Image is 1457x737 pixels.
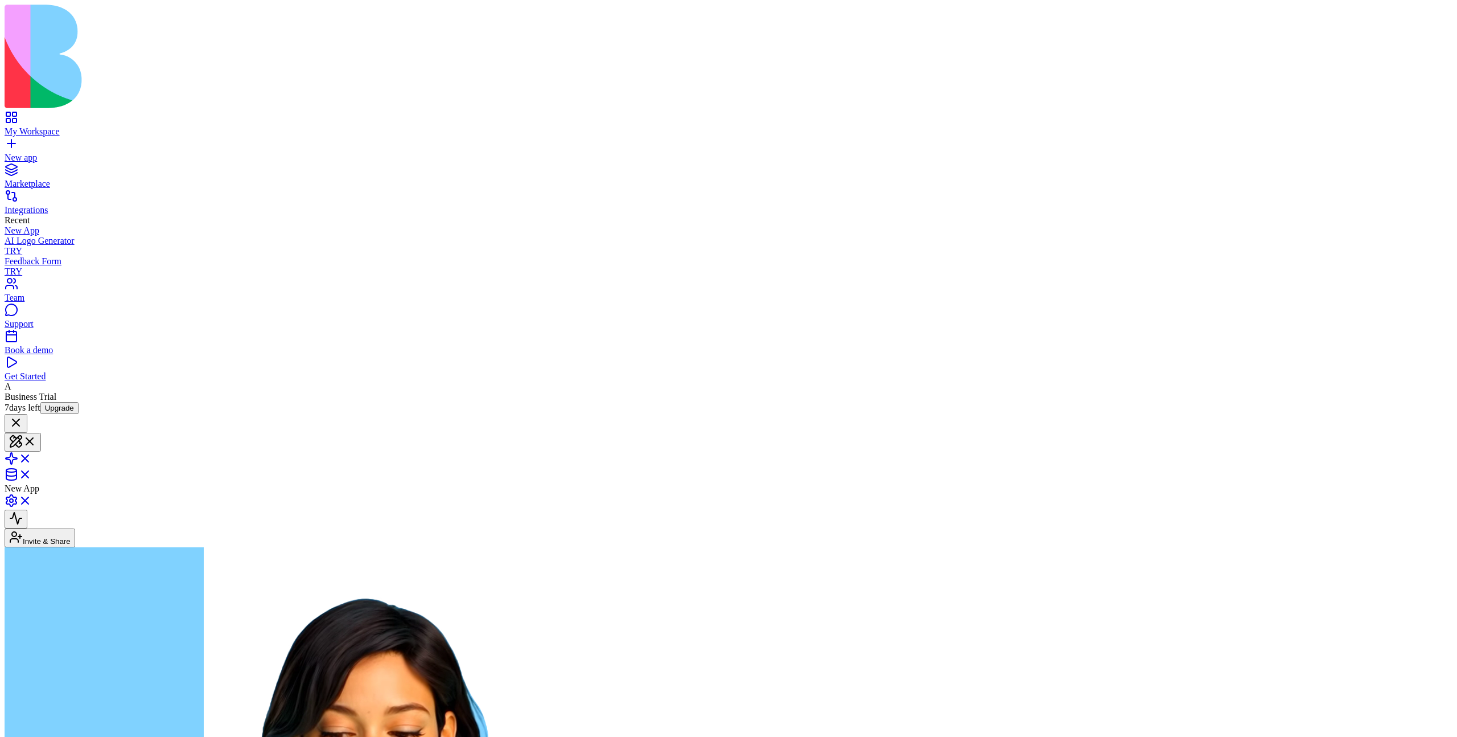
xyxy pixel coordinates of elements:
[5,215,30,225] span: Recent
[5,5,462,108] img: logo
[5,361,1452,382] a: Get Started
[5,236,1452,256] a: AI Logo GeneratorTRY
[5,529,75,547] button: Invite & Share
[5,126,1452,137] div: My Workspace
[5,382,11,391] span: A
[5,256,1452,277] a: Feedback FormTRY
[5,142,1452,163] a: New app
[5,236,1452,246] div: AI Logo Generator
[5,309,1452,329] a: Support
[5,282,1452,303] a: Team
[5,484,39,493] span: New App
[5,403,40,412] span: 7 days left
[5,392,56,412] span: Business Trial
[5,116,1452,137] a: My Workspace
[5,246,1452,256] div: TRY
[5,319,1452,329] div: Support
[40,402,79,414] button: Upgrade
[5,195,1452,215] a: Integrations
[5,169,1452,189] a: Marketplace
[5,267,1452,277] div: TRY
[5,256,1452,267] div: Feedback Form
[40,403,79,412] a: Upgrade
[5,226,1452,236] a: New App
[5,335,1452,355] a: Book a demo
[5,205,1452,215] div: Integrations
[5,153,1452,163] div: New app
[5,179,1452,189] div: Marketplace
[5,293,1452,303] div: Team
[5,345,1452,355] div: Book a demo
[5,371,1452,382] div: Get Started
